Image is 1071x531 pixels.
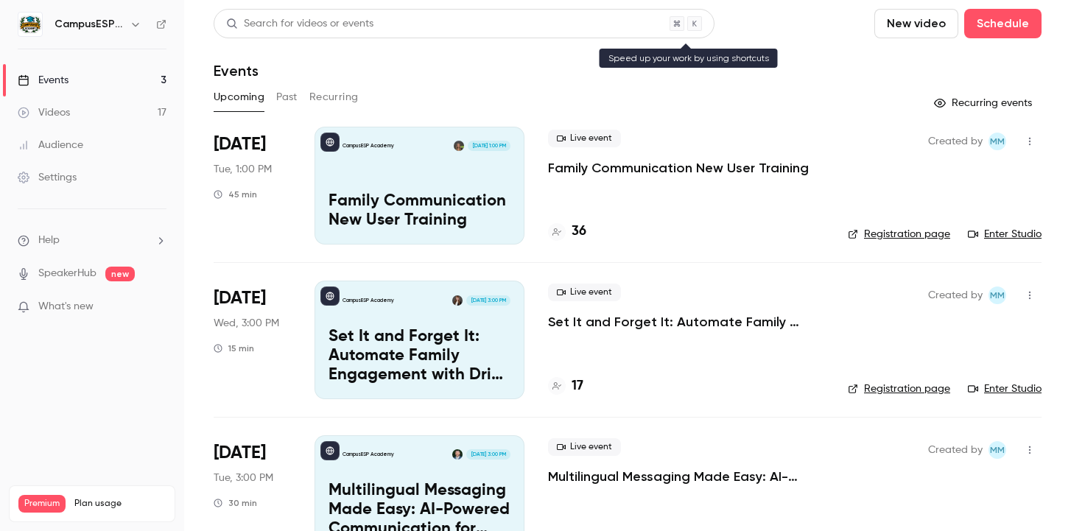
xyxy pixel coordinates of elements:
a: Registration page [848,227,950,242]
div: Sep 23 Tue, 1:00 PM (America/New York) [214,127,291,245]
img: Mira Gandhi [454,141,464,151]
p: CampusESP Academy [343,142,394,150]
span: MM [990,441,1005,459]
span: Help [38,233,60,248]
button: Recurring events [927,91,1042,115]
span: What's new [38,299,94,314]
p: Family Communication New User Training [329,192,510,231]
div: 30 min [214,497,257,509]
div: Oct 8 Wed, 3:00 PM (America/New York) [214,281,291,398]
span: Mairin Matthews [989,133,1006,150]
li: help-dropdown-opener [18,233,166,248]
span: Live event [548,130,621,147]
p: Set It and Forget It: Automate Family Engagement with Drip Text Messages [329,328,510,384]
span: Premium [18,495,66,513]
span: Created by [928,286,983,304]
a: Registration page [848,381,950,396]
div: Events [18,73,69,88]
span: [DATE] 3:00 PM [466,295,510,306]
span: Created by [928,133,983,150]
a: Family Communication New User TrainingCampusESP AcademyMira Gandhi[DATE] 1:00 PMFamily Communicat... [315,127,524,245]
div: 45 min [214,189,257,200]
h1: Events [214,62,259,80]
a: 17 [548,376,583,396]
img: CampusESP Academy [18,13,42,36]
span: Wed, 3:00 PM [214,316,279,331]
span: Created by [928,441,983,459]
span: MM [990,286,1005,304]
div: 15 min [214,342,254,354]
h4: 36 [572,222,586,242]
h6: CampusESP Academy [55,17,124,32]
span: Tue, 1:00 PM [214,162,272,177]
span: new [105,267,135,281]
div: Videos [18,105,70,120]
p: CampusESP Academy [343,451,394,458]
span: Tue, 3:00 PM [214,471,273,485]
a: Family Communication New User Training [548,159,809,177]
button: Upcoming [214,85,264,109]
a: Enter Studio [968,381,1042,396]
span: Mairin Matthews [989,286,1006,304]
img: Albert Perera [452,449,463,460]
span: [DATE] 1:00 PM [468,141,510,151]
span: [DATE] 3:00 PM [466,449,510,460]
span: [DATE] [214,441,266,465]
span: Plan usage [74,498,166,510]
a: 36 [548,222,586,242]
span: [DATE] [214,286,266,310]
div: Audience [18,138,83,152]
button: New video [874,9,958,38]
a: SpeakerHub [38,266,96,281]
img: Rebecca McCrory [452,295,463,306]
button: Past [276,85,298,109]
div: Search for videos or events [226,16,373,32]
a: Enter Studio [968,227,1042,242]
span: Live event [548,438,621,456]
span: MM [990,133,1005,150]
button: Schedule [964,9,1042,38]
div: Settings [18,170,77,185]
a: Multilingual Messaging Made Easy: AI-Powered Communication for Spanish-Speaking Families [548,468,824,485]
a: Set It and Forget It: Automate Family Engagement with Drip Text Messages [548,313,824,331]
h4: 17 [572,376,583,396]
p: CampusESP Academy [343,297,394,304]
span: Live event [548,284,621,301]
span: Mairin Matthews [989,441,1006,459]
iframe: Noticeable Trigger [149,300,166,314]
span: [DATE] [214,133,266,156]
a: Set It and Forget It: Automate Family Engagement with Drip Text MessagesCampusESP AcademyRebecca ... [315,281,524,398]
button: Recurring [309,85,359,109]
